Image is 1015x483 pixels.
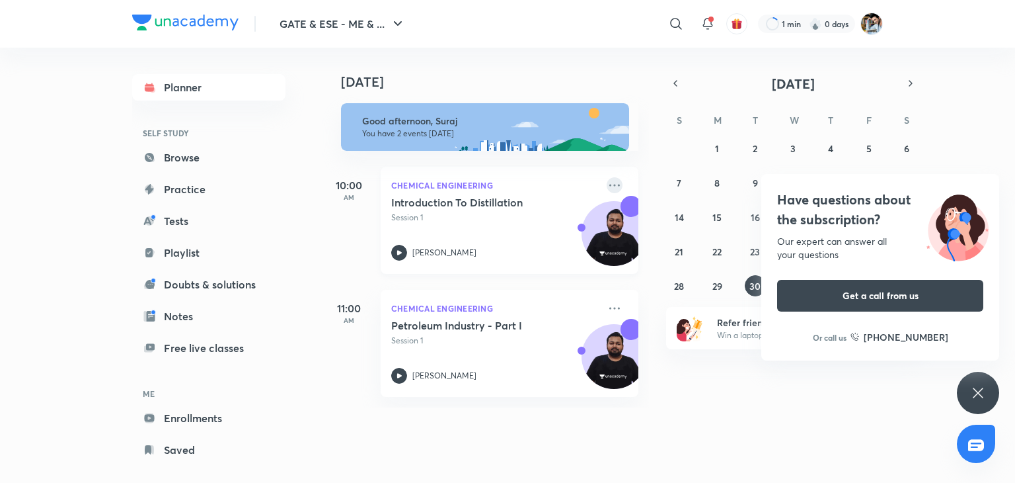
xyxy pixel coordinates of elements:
[132,271,285,298] a: Doubts & solutions
[362,128,617,139] p: You have 2 events [DATE]
[828,142,833,155] abbr: September 4, 2025
[706,138,728,159] button: September 1, 2025
[750,245,760,258] abbr: September 23, 2025
[132,437,285,463] a: Saved
[745,138,766,159] button: September 2, 2025
[272,11,414,37] button: GATE & ESE - ME & ...
[858,138,880,159] button: September 5, 2025
[132,335,285,361] a: Free live classes
[745,172,766,193] button: September 9, 2025
[132,303,285,329] a: Notes
[790,114,799,126] abbr: Wednesday
[731,18,743,30] img: avatar
[714,177,720,189] abbr: September 8, 2025
[896,172,917,193] button: September 13, 2025
[391,196,556,209] h5: Introduction To Distillation
[714,114,722,126] abbr: Monday
[322,300,375,316] h5: 11:00
[820,172,841,193] button: September 11, 2025
[753,142,757,155] abbr: September 2, 2025
[322,316,375,324] p: AM
[412,370,476,382] p: [PERSON_NAME]
[828,114,833,126] abbr: Thursday
[669,241,690,262] button: September 21, 2025
[341,103,629,151] img: afternoon
[341,74,652,90] h4: [DATE]
[677,177,681,189] abbr: September 7, 2025
[820,138,841,159] button: September 4, 2025
[674,280,684,292] abbr: September 28, 2025
[132,122,285,144] h6: SELF STUDY
[717,329,880,341] p: Win a laptop, vouchers & more
[706,241,728,262] button: September 22, 2025
[850,330,948,344] a: [PHONE_NUMBER]
[717,316,880,329] h6: Refer friends
[745,275,766,296] button: September 30, 2025
[677,315,703,341] img: referral
[866,114,872,126] abbr: Friday
[726,13,747,34] button: avatar
[132,382,285,405] h6: ME
[782,172,804,193] button: September 10, 2025
[896,138,917,159] button: September 6, 2025
[790,142,796,155] abbr: September 3, 2025
[745,241,766,262] button: September 23, 2025
[904,114,909,126] abbr: Saturday
[751,211,760,224] abbr: September 16, 2025
[772,75,815,93] span: [DATE]
[132,15,239,34] a: Company Logo
[582,331,646,395] img: Avatar
[677,114,682,126] abbr: Sunday
[706,275,728,296] button: September 29, 2025
[777,190,983,230] h4: Have questions about the subscription?
[813,331,846,343] p: Or call us
[669,206,690,228] button: September 14, 2025
[860,13,883,35] img: Suraj Das
[322,177,375,193] h5: 10:00
[669,172,690,193] button: September 7, 2025
[391,177,599,193] p: Chemical Engineering
[753,177,758,189] abbr: September 9, 2025
[712,211,722,224] abbr: September 15, 2025
[675,245,683,258] abbr: September 21, 2025
[132,176,285,202] a: Practice
[753,114,758,126] abbr: Tuesday
[706,206,728,228] button: September 15, 2025
[864,330,948,344] h6: [PHONE_NUMBER]
[685,74,901,93] button: [DATE]
[749,280,761,292] abbr: September 30, 2025
[582,208,646,272] img: Avatar
[391,212,599,224] p: Session 1
[858,172,880,193] button: September 12, 2025
[391,319,556,332] h5: Petroleum Industry - Part I
[132,405,285,431] a: Enrollments
[777,235,983,261] div: Our expert can answer all your questions
[132,74,285,101] a: Planner
[132,15,239,30] img: Company Logo
[132,144,285,171] a: Browse
[715,142,719,155] abbr: September 1, 2025
[777,280,983,312] button: Get a call from us
[322,193,375,201] p: AM
[412,247,476,259] p: [PERSON_NAME]
[391,300,599,316] p: Chemical Engineering
[675,211,684,224] abbr: September 14, 2025
[132,208,285,234] a: Tests
[916,190,999,261] img: ttu_illustration_new.svg
[809,17,822,30] img: streak
[391,335,599,347] p: Session 1
[706,172,728,193] button: September 8, 2025
[362,115,617,127] h6: Good afternoon, Suraj
[712,280,722,292] abbr: September 29, 2025
[904,142,909,155] abbr: September 6, 2025
[669,275,690,296] button: September 28, 2025
[745,206,766,228] button: September 16, 2025
[782,138,804,159] button: September 3, 2025
[712,245,722,258] abbr: September 22, 2025
[866,142,872,155] abbr: September 5, 2025
[132,240,285,266] a: Playlist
